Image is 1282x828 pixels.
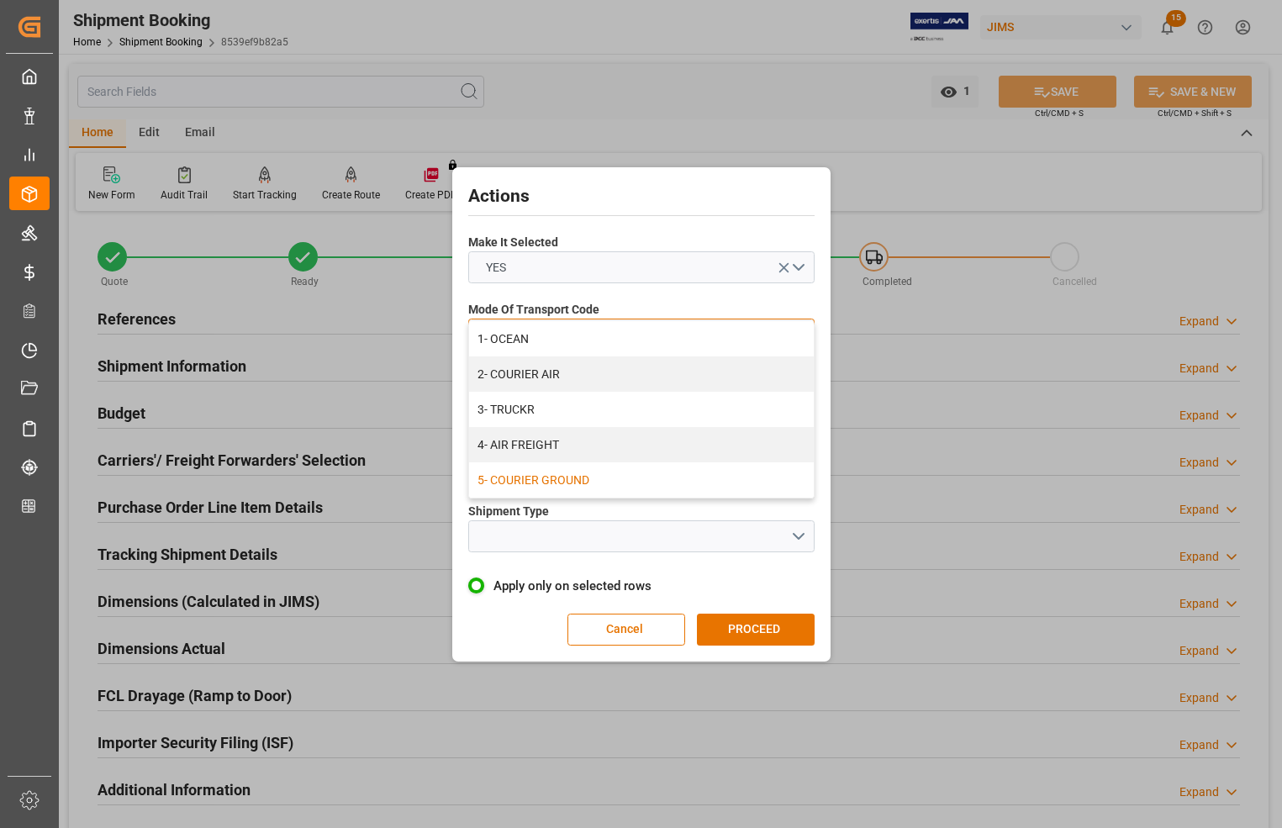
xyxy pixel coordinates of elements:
[469,321,814,356] div: 1- OCEAN
[468,576,815,596] label: Apply only on selected rows
[468,234,558,251] span: Make It Selected
[469,427,814,462] div: 4- AIR FREIGHT
[567,614,685,646] button: Cancel
[468,183,815,210] h2: Actions
[477,259,514,277] span: YES
[468,301,599,319] span: Mode Of Transport Code
[468,503,549,520] span: Shipment Type
[468,520,815,552] button: open menu
[469,462,814,498] div: 5- COURIER GROUND
[469,356,814,392] div: 2- COURIER AIR
[697,614,815,646] button: PROCEED
[468,319,815,351] button: close menu
[469,392,814,427] div: 3- TRUCKR
[468,251,815,283] button: open menu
